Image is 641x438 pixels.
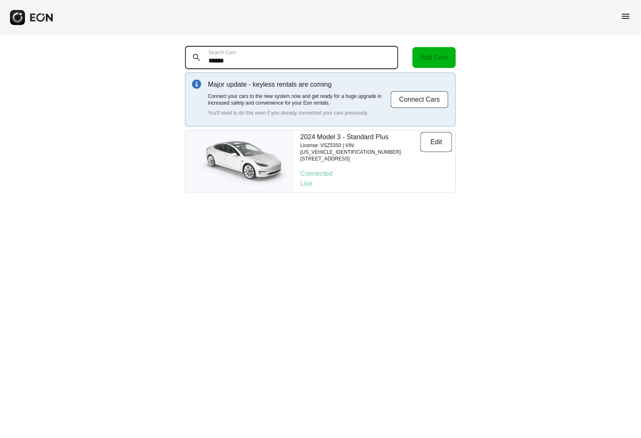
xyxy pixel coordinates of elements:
button: Edit [421,132,452,152]
button: Connect Cars [391,91,449,108]
label: Search Cars [208,49,236,56]
p: Live [300,179,452,189]
p: Connected [300,169,452,179]
p: [STREET_ADDRESS] [300,155,421,162]
p: You'll need to do this even if you already connected your cars previously. [208,110,391,116]
img: car [185,134,294,188]
p: Connect your cars to the new system now and get ready for a huge upgrade in increased safety and ... [208,93,391,106]
span: menu [621,11,631,21]
p: 2024 Model 3 - Standard Plus [300,132,421,142]
img: info [192,80,201,89]
p: License: VSZ5350 | VIN: [US_VEHICLE_IDENTIFICATION_NUMBER] [300,142,421,155]
p: Major update - keyless rentals are coming [208,80,391,90]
